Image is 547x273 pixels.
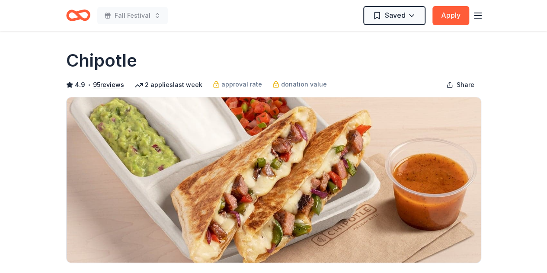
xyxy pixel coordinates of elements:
span: 4.9 [75,80,85,90]
button: Share [439,76,481,93]
a: approval rate [213,79,262,90]
button: Saved [363,6,425,25]
div: 2 applies last week [134,80,202,90]
button: Apply [432,6,469,25]
h1: Chipotle [66,48,137,73]
button: 95reviews [93,80,124,90]
button: Fall Festival [97,7,168,24]
a: donation value [272,79,327,90]
img: Image for Chipotle [67,97,481,263]
a: Home [66,5,90,26]
span: Saved [385,10,406,21]
span: approval rate [221,79,262,90]
span: • [87,81,90,88]
span: Fall Festival [115,10,150,21]
span: Share [457,80,474,90]
span: donation value [281,79,327,90]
